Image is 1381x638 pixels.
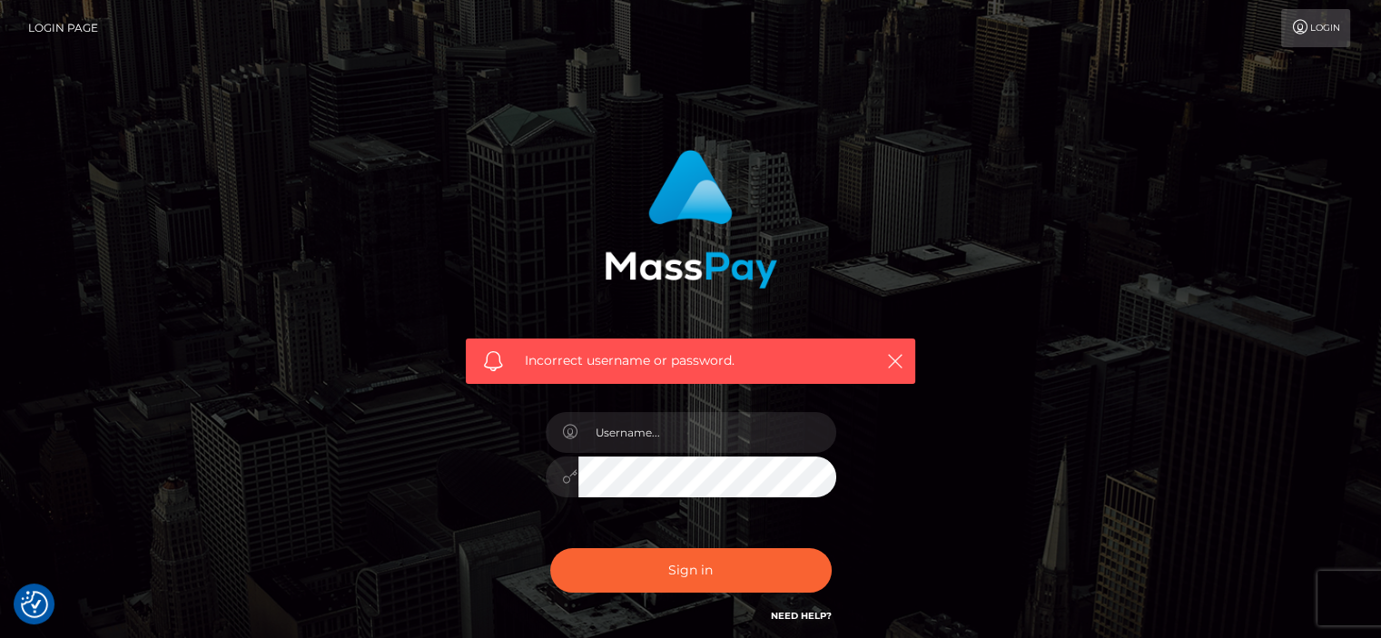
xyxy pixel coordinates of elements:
button: Sign in [550,548,832,593]
span: Incorrect username or password. [525,351,856,370]
input: Username... [578,412,836,453]
a: Need Help? [771,610,832,622]
a: Login Page [28,9,98,47]
a: Login [1281,9,1350,47]
button: Consent Preferences [21,591,48,618]
img: MassPay Login [605,150,777,289]
img: Revisit consent button [21,591,48,618]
